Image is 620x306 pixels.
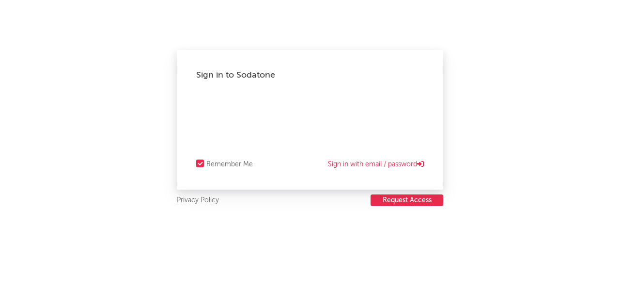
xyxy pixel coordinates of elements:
div: Remember Me [206,159,253,170]
button: Request Access [371,194,443,206]
div: Sign in to Sodatone [196,69,424,81]
a: Sign in with email / password [328,159,424,170]
a: Privacy Policy [177,194,219,207]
